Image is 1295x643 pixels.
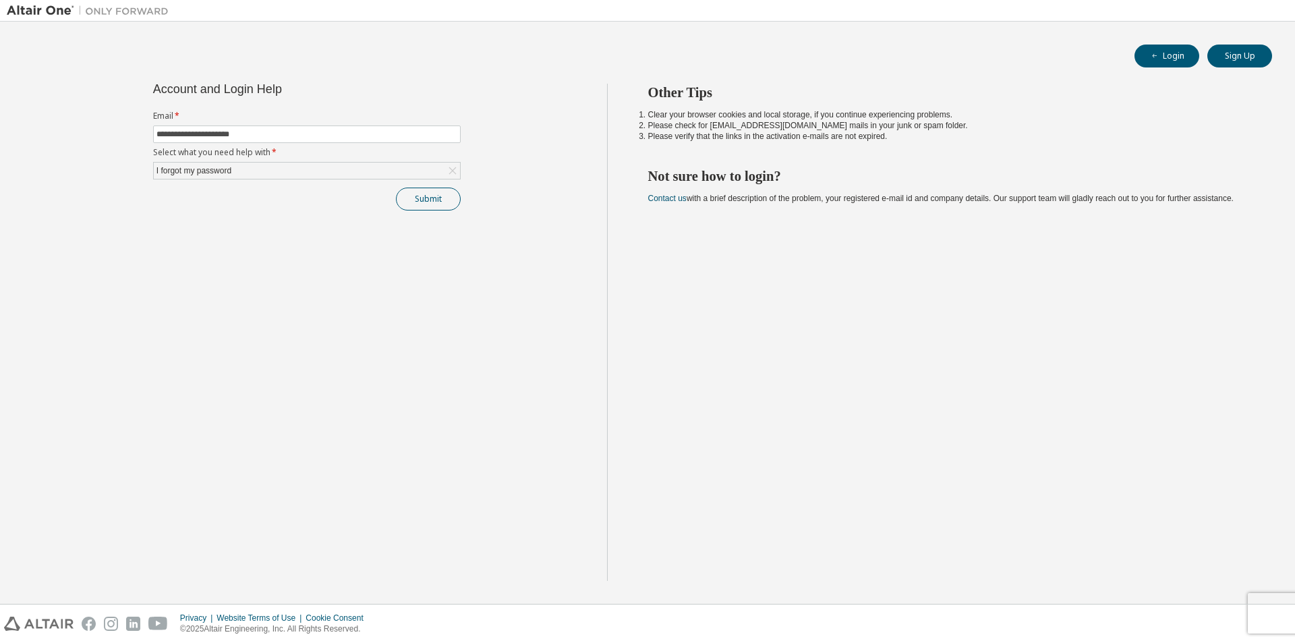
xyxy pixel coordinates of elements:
[154,163,233,178] div: I forgot my password
[7,4,175,18] img: Altair One
[82,617,96,631] img: facebook.svg
[148,617,168,631] img: youtube.svg
[1207,45,1272,67] button: Sign Up
[648,109,1248,120] li: Clear your browser cookies and local storage, if you continue experiencing problems.
[153,111,461,121] label: Email
[306,613,371,623] div: Cookie Consent
[153,84,399,94] div: Account and Login Help
[4,617,74,631] img: altair_logo.svg
[648,167,1248,185] h2: Not sure how to login?
[648,194,1234,203] span: with a brief description of the problem, your registered e-mail id and company details. Our suppo...
[217,613,306,623] div: Website Terms of Use
[648,131,1248,142] li: Please verify that the links in the activation e-mails are not expired.
[648,120,1248,131] li: Please check for [EMAIL_ADDRESS][DOMAIN_NAME] mails in your junk or spam folder.
[1134,45,1199,67] button: Login
[153,147,461,158] label: Select what you need help with
[648,84,1248,101] h2: Other Tips
[648,194,687,203] a: Contact us
[396,188,461,211] button: Submit
[104,617,118,631] img: instagram.svg
[180,613,217,623] div: Privacy
[154,163,460,179] div: I forgot my password
[180,623,372,635] p: © 2025 Altair Engineering, Inc. All Rights Reserved.
[126,617,140,631] img: linkedin.svg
